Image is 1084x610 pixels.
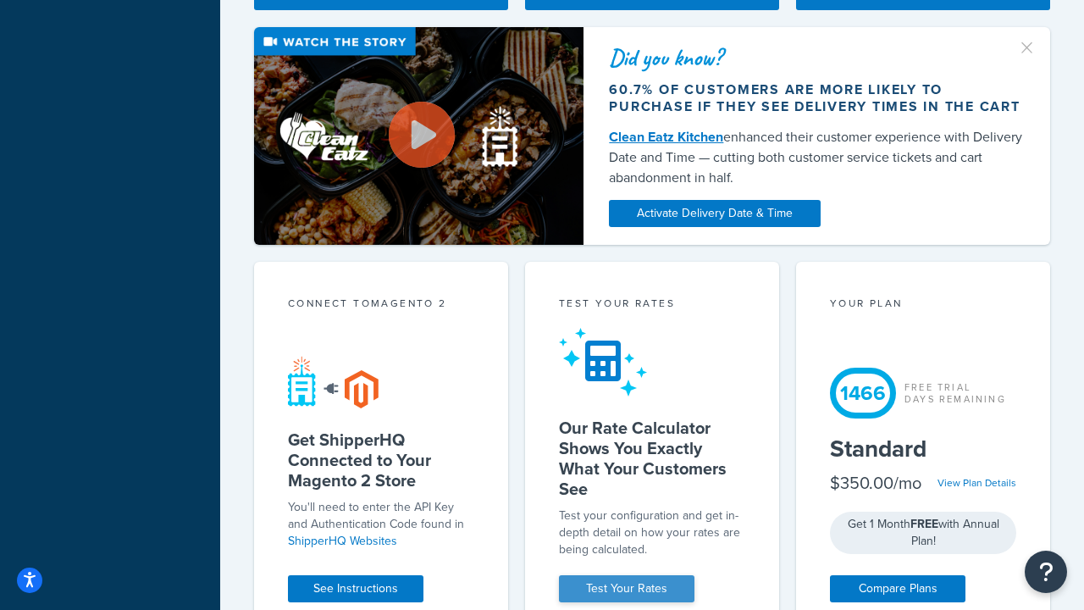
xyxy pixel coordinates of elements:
button: Open Resource Center [1025,551,1067,593]
a: Clean Eatz Kitchen [609,127,723,147]
div: Test your rates [559,296,745,315]
a: Test Your Rates [559,575,694,602]
img: Video thumbnail [254,27,583,245]
p: You'll need to enter the API Key and Authentication Code found in [288,499,474,550]
a: Activate Delivery Date & Time [609,200,821,227]
h5: Get ShipperHQ Connected to Your Magento 2 Store [288,430,474,491]
div: Test your configuration and get in-depth detail on how your rates are being calculated. [559,507,745,558]
strong: FREE [910,515,938,533]
div: 60.7% of customers are more likely to purchase if they see delivery times in the cart [609,81,1025,115]
a: Compare Plans [830,575,965,602]
h5: Our Rate Calculator Shows You Exactly What Your Customers See [559,418,745,499]
div: Did you know? [609,46,1025,69]
a: ShipperHQ Websites [288,532,397,550]
div: Connect to Magento 2 [288,296,474,315]
h5: Standard [830,435,1016,463]
img: connect-shq-magento-24cdf84b.svg [288,356,379,408]
div: 1466 [830,368,896,419]
a: See Instructions [288,575,423,602]
a: View Plan Details [937,475,1016,491]
div: Get 1 Month with Annual Plan! [830,512,1016,554]
div: Free Trial Days Remaining [904,381,1006,405]
div: $350.00/mo [830,471,921,495]
div: enhanced their customer experience with Delivery Date and Time — cutting both customer service ti... [609,127,1025,188]
div: Your Plan [830,296,1016,315]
